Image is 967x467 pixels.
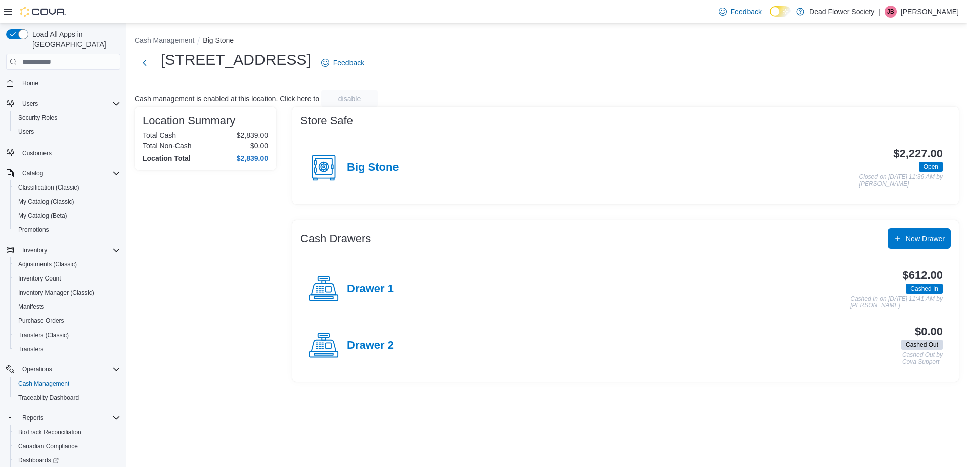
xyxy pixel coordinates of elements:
button: Transfers [10,342,124,356]
span: Customers [22,149,52,157]
span: Promotions [14,224,120,236]
a: Purchase Orders [14,315,68,327]
p: Cashed Out by Cova Support [902,352,943,365]
a: Inventory Manager (Classic) [14,287,98,299]
a: Inventory Count [14,272,65,285]
nav: An example of EuiBreadcrumbs [135,35,959,48]
span: Home [18,77,120,89]
p: $0.00 [250,142,268,150]
span: Reports [18,412,120,424]
span: Transfers (Classic) [18,331,69,339]
span: My Catalog (Beta) [14,210,120,222]
span: My Catalog (Classic) [14,196,120,208]
span: Cashed Out [901,340,943,350]
button: Operations [18,363,56,376]
button: Adjustments (Classic) [10,257,124,271]
h3: Cash Drawers [300,232,371,245]
span: Security Roles [18,114,57,122]
button: BioTrack Reconciliation [10,425,124,439]
span: Open [919,162,943,172]
h4: Drawer 2 [347,339,394,352]
span: Promotions [18,226,49,234]
span: Inventory [22,246,47,254]
h3: $612.00 [903,269,943,282]
a: My Catalog (Beta) [14,210,71,222]
button: Classification (Classic) [10,180,124,195]
button: Security Roles [10,111,124,125]
button: My Catalog (Beta) [10,209,124,223]
a: Dashboards [14,454,63,466]
button: Operations [2,362,124,377]
a: Security Roles [14,112,61,124]
h6: Total Non-Cash [143,142,192,150]
button: Transfers (Classic) [10,328,124,342]
button: Users [2,97,124,111]
a: My Catalog (Classic) [14,196,78,208]
p: Cashed In on [DATE] 11:41 AM by [PERSON_NAME] [850,296,943,309]
span: Inventory Count [14,272,120,285]
span: Traceabilty Dashboard [14,392,120,404]
span: Inventory Manager (Classic) [14,287,120,299]
img: Cova [20,7,66,17]
button: Reports [2,411,124,425]
button: Customers [2,145,124,160]
span: Customers [18,146,120,159]
a: Transfers [14,343,48,355]
button: Inventory Manager (Classic) [10,286,124,300]
span: Canadian Compliance [18,442,78,450]
span: New Drawer [906,233,945,244]
button: Traceabilty Dashboard [10,391,124,405]
a: Users [14,126,38,138]
button: Inventory [2,243,124,257]
span: Transfers (Classic) [14,329,120,341]
span: Security Roles [14,112,120,124]
span: BioTrack Reconciliation [18,428,81,436]
button: New Drawer [888,228,951,249]
h4: Drawer 1 [347,283,394,296]
button: Cash Management [10,377,124,391]
h6: Total Cash [143,131,176,139]
p: [PERSON_NAME] [901,6,959,18]
button: Purchase Orders [10,314,124,328]
a: Transfers (Classic) [14,329,73,341]
span: Inventory [18,244,120,256]
button: disable [321,90,378,107]
span: Cash Management [14,378,120,390]
a: Manifests [14,301,48,313]
span: Canadian Compliance [14,440,120,452]
span: Cashed In [910,284,938,293]
span: Operations [18,363,120,376]
span: Purchase Orders [18,317,64,325]
button: Users [10,125,124,139]
span: Users [18,98,120,110]
span: My Catalog (Classic) [18,198,74,206]
span: Users [22,100,38,108]
span: Dashboards [14,454,120,466]
span: Classification (Classic) [14,181,120,194]
button: Big Stone [203,36,234,44]
p: $2,839.00 [237,131,268,139]
span: Load All Apps in [GEOGRAPHIC_DATA] [28,29,120,50]
h4: Location Total [143,154,191,162]
button: Cash Management [135,36,194,44]
span: disable [338,94,361,104]
span: Cash Management [18,380,69,388]
span: My Catalog (Beta) [18,212,67,220]
span: Inventory Count [18,274,61,283]
button: Home [2,76,124,90]
input: Dark Mode [770,6,791,17]
span: Cashed Out [906,340,938,349]
span: Feedback [333,58,364,68]
h3: $0.00 [915,325,943,338]
span: Catalog [22,169,43,177]
span: BioTrack Reconciliation [14,426,120,438]
span: Classification (Classic) [18,183,79,192]
a: Promotions [14,224,53,236]
span: Users [14,126,120,138]
span: Users [18,128,34,136]
button: Canadian Compliance [10,439,124,453]
a: Cash Management [14,378,73,390]
span: Catalog [18,167,120,179]
h3: Store Safe [300,115,353,127]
